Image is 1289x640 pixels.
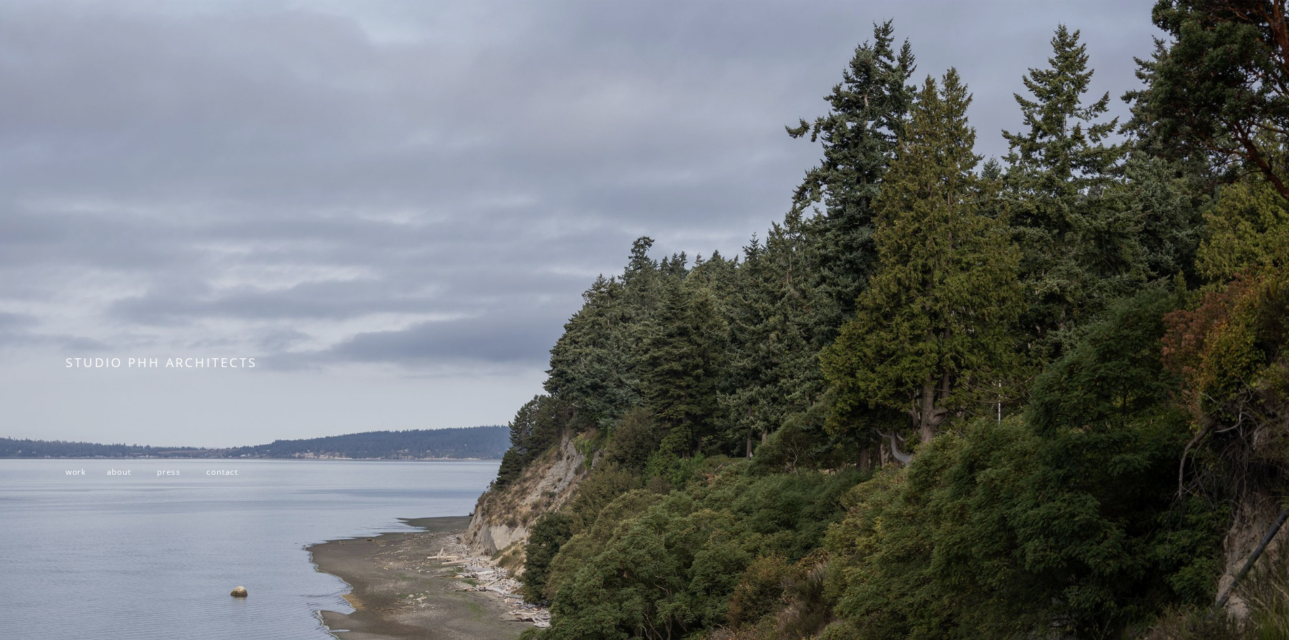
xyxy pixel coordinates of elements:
a: contact [206,466,238,477]
a: about [107,466,131,477]
a: work [66,466,86,477]
a: press [157,466,181,477]
span: STUDIO PHH ARCHITECTS [66,354,257,370]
